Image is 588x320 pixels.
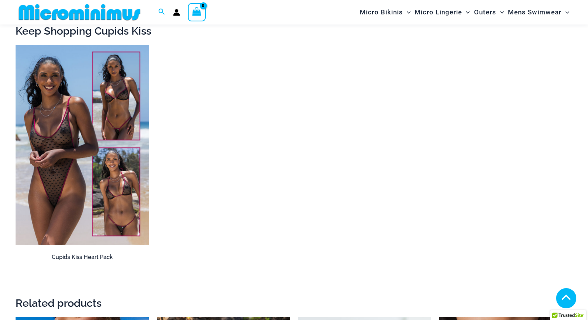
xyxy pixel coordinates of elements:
span: Menu Toggle [496,2,504,22]
h2: Keep Shopping Cupids Kiss [16,24,572,38]
span: Micro Bikinis [360,2,403,22]
span: Menu Toggle [403,2,411,22]
span: Outers [474,2,496,22]
a: Mens SwimwearMenu ToggleMenu Toggle [506,2,571,22]
a: Micro LingerieMenu ToggleMenu Toggle [413,2,472,22]
a: Cupids Kiss Hearts PackCupids Kiss Hearts 312 Tri Top 449 Thong 04Cupids Kiss Hearts 312 Tri Top ... [16,45,149,245]
span: Menu Toggle [462,2,470,22]
a: Micro BikinisMenu ToggleMenu Toggle [358,2,413,22]
a: View Shopping Cart, empty [188,3,206,21]
a: Account icon link [173,9,180,16]
span: Mens Swimwear [508,2,562,22]
img: MM SHOP LOGO FLAT [16,3,143,21]
img: Cupids Kiss Hearts 312 Tri Top 449 Thong 04 [16,45,149,245]
span: Micro Lingerie [415,2,462,22]
nav: Site Navigation [357,1,572,23]
a: Search icon link [158,7,165,17]
h2: Cupids Kiss Heart Pack [16,254,149,261]
span: Menu Toggle [562,2,569,22]
h2: Related products [16,296,572,310]
a: Cupids Kiss Heart Pack [16,254,149,264]
a: OutersMenu ToggleMenu Toggle [472,2,506,22]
